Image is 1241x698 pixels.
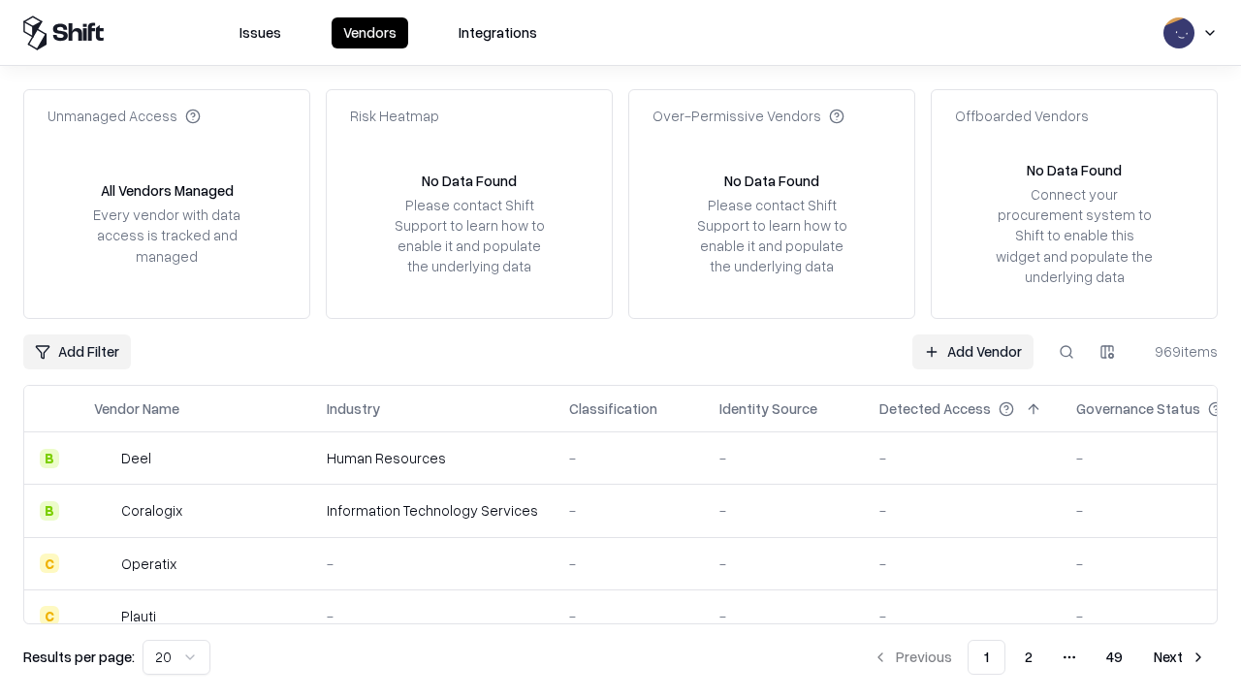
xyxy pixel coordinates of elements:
[23,334,131,369] button: Add Filter
[40,554,59,573] div: C
[327,500,538,521] div: Information Technology Services
[719,606,848,626] div: -
[40,501,59,521] div: B
[719,500,848,521] div: -
[101,180,234,201] div: All Vendors Managed
[327,448,538,468] div: Human Resources
[389,195,550,277] div: Please contact Shift Support to learn how to enable it and populate the underlying data
[1142,640,1218,675] button: Next
[327,554,538,574] div: -
[968,640,1005,675] button: 1
[691,195,852,277] div: Please contact Shift Support to learn how to enable it and populate the underlying data
[94,449,113,468] img: Deel
[48,106,201,126] div: Unmanaged Access
[1076,398,1200,419] div: Governance Status
[569,606,688,626] div: -
[879,398,991,419] div: Detected Access
[652,106,844,126] div: Over-Permissive Vendors
[1140,341,1218,362] div: 969 items
[879,448,1045,468] div: -
[879,606,1045,626] div: -
[569,448,688,468] div: -
[121,500,182,521] div: Coralogix
[86,205,247,266] div: Every vendor with data access is tracked and managed
[1091,640,1138,675] button: 49
[94,606,113,625] img: Plauti
[994,184,1155,287] div: Connect your procurement system to Shift to enable this widget and populate the underlying data
[332,17,408,48] button: Vendors
[23,647,135,667] p: Results per page:
[955,106,1089,126] div: Offboarded Vendors
[327,398,380,419] div: Industry
[719,398,817,419] div: Identity Source
[719,554,848,574] div: -
[228,17,293,48] button: Issues
[94,398,179,419] div: Vendor Name
[121,554,176,574] div: Operatix
[719,448,848,468] div: -
[94,554,113,573] img: Operatix
[350,106,439,126] div: Risk Heatmap
[569,500,688,521] div: -
[912,334,1034,369] a: Add Vendor
[879,554,1045,574] div: -
[94,501,113,521] img: Coralogix
[447,17,549,48] button: Integrations
[1027,160,1122,180] div: No Data Found
[121,606,156,626] div: Plauti
[879,500,1045,521] div: -
[422,171,517,191] div: No Data Found
[40,449,59,468] div: B
[1009,640,1048,675] button: 2
[40,606,59,625] div: C
[327,606,538,626] div: -
[569,398,657,419] div: Classification
[569,554,688,574] div: -
[724,171,819,191] div: No Data Found
[861,640,1218,675] nav: pagination
[121,448,151,468] div: Deel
